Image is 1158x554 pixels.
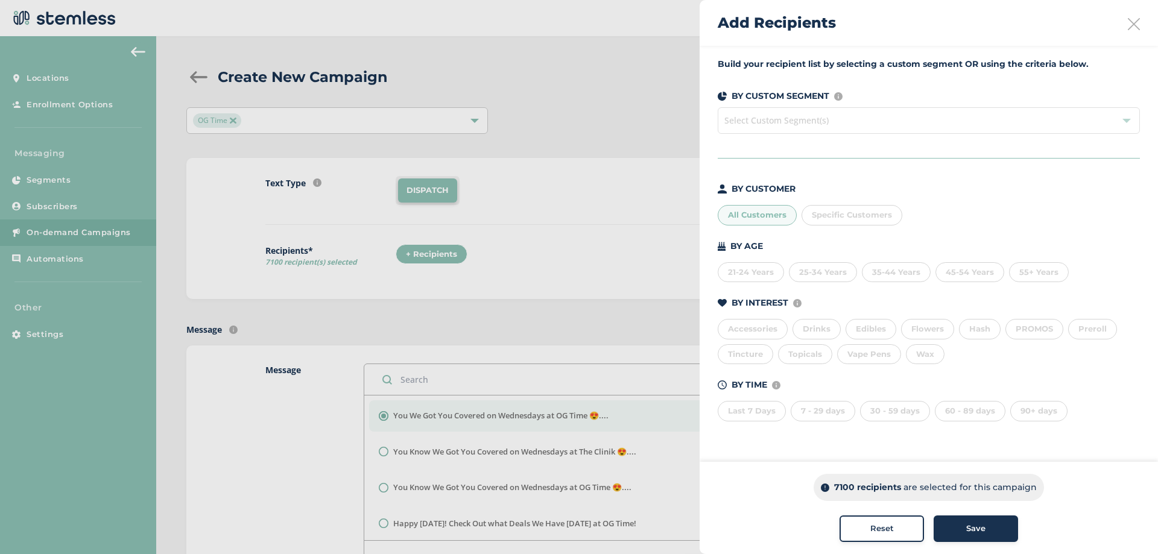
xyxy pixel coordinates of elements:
[812,210,892,219] span: Specific Customers
[718,380,727,389] img: icon-time-dark-e6b1183b.svg
[906,344,944,365] div: Wax
[718,58,1140,71] label: Build your recipient list by selecting a custom segment OR using the criteria below.
[718,401,786,421] div: Last 7 Days
[860,401,930,421] div: 30 - 59 days
[837,344,901,365] div: Vape Pens
[1005,319,1063,339] div: PROMOS
[732,183,796,195] p: BY CUSTOMER
[840,515,924,542] button: Reset
[834,92,843,101] img: icon-info-236977d2.svg
[732,379,767,391] p: BY TIME
[793,319,841,339] div: Drinks
[718,299,727,307] img: icon-heart-dark-29e6356f.svg
[935,401,1005,421] div: 60 - 89 days
[793,299,802,307] img: icon-info-236977d2.svg
[718,242,726,251] img: icon-cake-93b2a7b5.svg
[1010,401,1068,421] div: 90+ days
[934,515,1018,542] button: Save
[901,319,954,339] div: Flowers
[959,319,1001,339] div: Hash
[1068,319,1117,339] div: Preroll
[862,262,931,283] div: 35-44 Years
[870,523,894,535] span: Reset
[732,297,788,309] p: BY INTEREST
[718,12,836,34] h2: Add Recipients
[718,205,797,225] div: All Customers
[834,481,901,494] p: 7100 recipients
[778,344,832,365] div: Topicals
[718,344,773,365] div: Tincture
[772,381,780,389] img: icon-info-236977d2.svg
[732,90,829,102] p: BY CUSTOM SEGMENT
[730,240,763,253] p: BY AGE
[718,262,784,283] div: 21-24 Years
[718,184,727,194] img: icon-person-dark-ced50e5f.svg
[821,483,829,492] img: icon-info-dark-48f6c5f3.svg
[966,523,986,535] span: Save
[1009,262,1069,283] div: 55+ Years
[718,92,727,101] img: icon-segments-dark-074adb27.svg
[1098,496,1158,554] iframe: Chat Widget
[789,262,857,283] div: 25-34 Years
[718,319,788,339] div: Accessories
[846,319,896,339] div: Edibles
[935,262,1004,283] div: 45-54 Years
[791,401,855,421] div: 7 - 29 days
[903,481,1037,494] p: are selected for this campaign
